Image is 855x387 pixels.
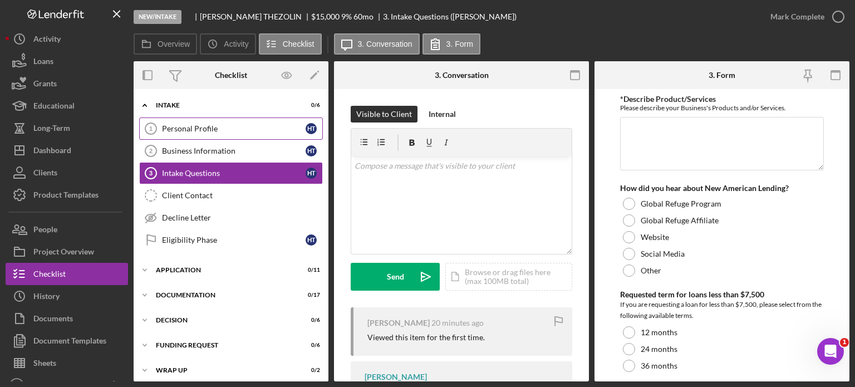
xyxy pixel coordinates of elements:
button: Product Templates [6,184,128,206]
div: Viewed this item for the first time. [367,333,485,342]
button: Educational [6,95,128,117]
label: Activity [224,40,248,48]
div: 0 / 6 [300,342,320,349]
div: Personal Profile [162,124,306,133]
div: 0 / 11 [300,267,320,273]
label: Global Refuge Program [641,199,721,208]
a: 2Business InformationHT [139,140,323,162]
div: H T [306,123,317,134]
label: Other [641,266,661,275]
button: Long-Term [6,117,128,139]
div: Send [387,263,404,291]
div: How did you hear about New American Lending? [620,184,824,193]
button: Document Templates [6,330,128,352]
div: New/Intake [134,10,181,24]
div: Dashboard [33,139,71,164]
label: Overview [158,40,190,48]
div: 3. Form [709,71,735,80]
div: 3. Conversation [435,71,489,80]
div: H T [306,145,317,156]
div: Decision [156,317,292,324]
div: 0 / 6 [300,317,320,324]
label: 3. Conversation [358,40,412,48]
a: Client Contact [139,184,323,207]
a: Eligibility PhaseHT [139,229,323,251]
button: Project Overview [6,241,128,263]
div: 9 % [341,12,352,21]
a: Decline Letter [139,207,323,229]
button: Grants [6,72,128,95]
div: Application [156,267,292,273]
div: Documents [33,307,73,332]
a: 3Intake QuestionsHT [139,162,323,184]
div: Document Templates [33,330,106,355]
div: Wrap up [156,367,292,374]
div: Product Templates [33,184,99,209]
div: Checklist [33,263,66,288]
button: History [6,285,128,307]
label: 36 months [641,361,677,370]
time: 2025-10-14 20:21 [431,319,484,327]
div: 0 / 2 [300,367,320,374]
a: Dashboard [6,139,128,161]
button: Documents [6,307,128,330]
div: Activity [33,28,61,53]
button: Activity [200,33,255,55]
div: 0 / 6 [300,102,320,109]
button: 3. Form [422,33,480,55]
div: People [33,218,57,243]
div: Grants [33,72,57,97]
div: Project Overview [33,241,94,266]
div: Checklist [215,71,247,80]
button: Clients [6,161,128,184]
label: 24 months [641,345,677,354]
button: Mark Complete [759,6,849,28]
button: Overview [134,33,197,55]
div: History [33,285,60,310]
div: [PERSON_NAME] [367,319,430,327]
div: Educational [33,95,75,120]
div: Decline Letter [162,213,322,222]
label: 3. Form [446,40,473,48]
button: People [6,218,128,241]
div: Visible to Client [356,106,412,123]
label: Social Media [641,249,685,258]
div: 0 / 17 [300,292,320,298]
div: Loans [33,50,53,75]
div: Business Information [162,146,306,155]
div: [PERSON_NAME] [365,373,427,381]
div: H T [306,234,317,246]
div: Sheets [33,352,56,377]
a: 1Personal ProfileHT [139,117,323,140]
button: Loans [6,50,128,72]
div: Please describe your Business's Products and/or Services. [620,104,824,112]
button: Activity [6,28,128,50]
iframe: Intercom live chat [817,338,844,365]
button: Checklist [259,33,322,55]
button: Checklist [6,263,128,285]
div: Intake [156,102,292,109]
span: $15,000 [311,12,340,21]
label: 12 months [641,328,677,337]
div: 60 mo [353,12,374,21]
tspan: 2 [149,148,153,154]
div: Eligibility Phase [162,236,306,244]
button: Sheets [6,352,128,374]
button: Visible to Client [351,106,417,123]
div: 3. Intake Questions ([PERSON_NAME]) [383,12,517,21]
label: Checklist [283,40,315,48]
label: *Describe Product/Services [620,94,716,104]
div: Funding Request [156,342,292,349]
div: Client Contact [162,191,322,200]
